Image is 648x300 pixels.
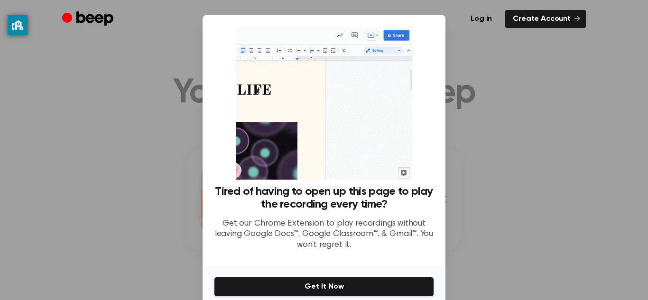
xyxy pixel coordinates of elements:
[8,15,28,35] button: privacy banner
[505,10,586,28] a: Create Account
[236,27,412,180] img: Beep extension in action
[463,10,500,28] a: Log in
[214,218,434,251] p: Get our Chrome Extension to play recordings without leaving Google Docs™, Google Classroom™, & Gm...
[214,185,434,211] h3: Tired of having to open up this page to play the recording every time?
[62,10,116,28] a: Beep
[214,277,434,297] button: Get It Now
